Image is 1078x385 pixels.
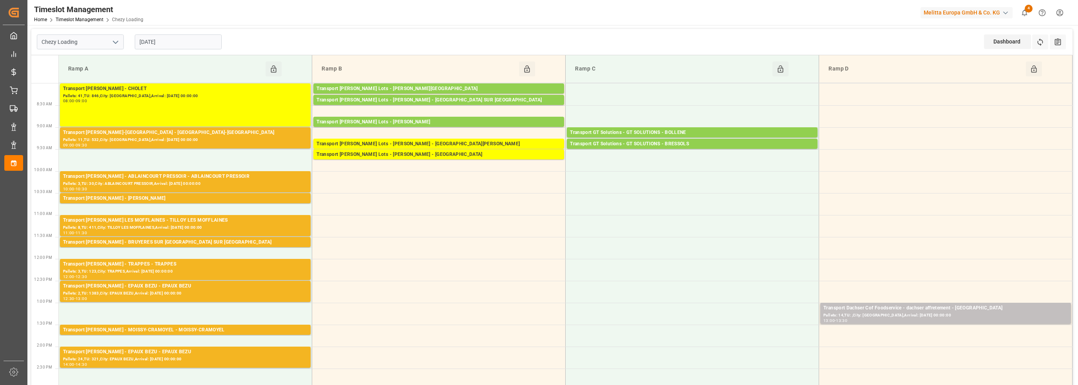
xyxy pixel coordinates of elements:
[63,239,307,246] div: Transport [PERSON_NAME] - BRUYERES SUR [GEOGRAPHIC_DATA] SUR [GEOGRAPHIC_DATA]
[74,363,76,366] div: -
[63,99,74,103] div: 08:00
[63,202,307,209] div: Pallets: 1,TU: 9,City: [GEOGRAPHIC_DATA],Arrival: [DATE] 00:00:00
[74,275,76,278] div: -
[984,34,1031,49] div: Dashboard
[63,217,307,224] div: Transport [PERSON_NAME] LES MOFFLAINES - TILLOY LES MOFFLAINES
[135,34,222,49] input: DD-MM-YYYY
[570,129,814,137] div: Transport GT Solutions - GT SOLUTIONS - BOLLENE
[34,17,47,22] a: Home
[37,124,52,128] span: 9:00 AM
[63,268,307,275] div: Pallets: 3,TU: 123,City: TRAPPES,Arrival: [DATE] 00:00:00
[74,297,76,300] div: -
[76,363,87,366] div: 14:30
[76,297,87,300] div: 13:00
[317,85,561,93] div: Transport [PERSON_NAME] Lots - [PERSON_NAME][GEOGRAPHIC_DATA]
[34,255,52,260] span: 12:00 PM
[74,99,76,103] div: -
[34,190,52,194] span: 10:30 AM
[74,187,76,191] div: -
[823,304,1068,312] div: Transport Dachser Cof Foodservice - dachser affretement - [GEOGRAPHIC_DATA]
[34,4,143,15] div: Timeslot Management
[317,159,561,165] div: Pallets: ,TU: 574,City: [GEOGRAPHIC_DATA],Arrival: [DATE] 00:00:00
[63,173,307,181] div: Transport [PERSON_NAME] - ABLAINCOURT PRESSOIR - ABLAINCOURT PRESSOIR
[63,85,307,93] div: Transport [PERSON_NAME] - CHOLET
[63,195,307,202] div: Transport [PERSON_NAME] - [PERSON_NAME]
[921,7,1013,18] div: Melitta Europa GmbH & Co. KG
[76,231,87,235] div: 11:30
[317,93,561,99] div: Pallets: ,TU: 56,City: [GEOGRAPHIC_DATA],Arrival: [DATE] 00:00:00
[76,99,87,103] div: 09:00
[570,137,814,143] div: Pallets: 2,TU: ,City: BOLLENE,Arrival: [DATE] 00:00:00
[836,319,847,322] div: 13:30
[317,126,561,133] div: Pallets: 18,TU: 772,City: CARQUEFOU,Arrival: [DATE] 00:00:00
[37,299,52,304] span: 1:00 PM
[823,319,835,322] div: 13:00
[37,102,52,106] span: 8:30 AM
[63,246,307,253] div: Pallets: ,TU: 116,City: [GEOGRAPHIC_DATA],Arrival: [DATE] 00:00:00
[34,277,52,282] span: 12:30 PM
[1025,5,1033,13] span: 4
[63,181,307,187] div: Pallets: 3,TU: 30,City: ABLAINCOURT PRESSOIR,Arrival: [DATE] 00:00:00
[34,168,52,172] span: 10:00 AM
[63,231,74,235] div: 11:00
[37,34,124,49] input: Type to search/select
[63,93,307,99] div: Pallets: 41,TU: 846,City: [GEOGRAPHIC_DATA],Arrival: [DATE] 00:00:00
[37,321,52,325] span: 1:30 PM
[63,282,307,290] div: Transport [PERSON_NAME] - EPAUX BEZU - EPAUX BEZU
[76,143,87,147] div: 09:30
[63,348,307,356] div: Transport [PERSON_NAME] - EPAUX BEZU - EPAUX BEZU
[570,148,814,155] div: Pallets: 1,TU: 84,City: BRESSOLS,Arrival: [DATE] 00:00:00
[317,104,561,111] div: Pallets: 1,TU: 5,City: [GEOGRAPHIC_DATA],Arrival: [DATE] 00:00:00
[63,187,74,191] div: 10:00
[63,137,307,143] div: Pallets: 11,TU: 532,City: [GEOGRAPHIC_DATA],Arrival: [DATE] 00:00:00
[825,61,1026,76] div: Ramp D
[1033,4,1051,22] button: Help Center
[76,187,87,191] div: 10:30
[34,211,52,216] span: 11:00 AM
[823,312,1068,319] div: Pallets: 14,TU: ,City: [GEOGRAPHIC_DATA],Arrival: [DATE] 00:00:00
[65,61,266,76] div: Ramp A
[921,5,1016,20] button: Melitta Europa GmbH & Co. KG
[317,118,561,126] div: Transport [PERSON_NAME] Lots - [PERSON_NAME]
[572,61,772,76] div: Ramp C
[34,233,52,238] span: 11:30 AM
[63,334,307,341] div: Pallets: 2,TU: ,City: MOISSY-CRAMOYEL,Arrival: [DATE] 00:00:00
[63,224,307,231] div: Pallets: 8,TU: 411,City: TILLOY LES MOFFLAINES,Arrival: [DATE] 00:00:00
[37,365,52,369] span: 2:30 PM
[63,326,307,334] div: Transport [PERSON_NAME] - MOISSY-CRAMOYEL - MOISSY-CRAMOYEL
[63,290,307,297] div: Pallets: 2,TU: 1383,City: EPAUX BEZU,Arrival: [DATE] 00:00:00
[63,143,74,147] div: 09:00
[63,297,74,300] div: 12:30
[63,356,307,363] div: Pallets: 24,TU: 321,City: EPAUX BEZU,Arrival: [DATE] 00:00:00
[317,148,561,155] div: Pallets: ,TU: 120,City: [GEOGRAPHIC_DATA][PERSON_NAME],Arrival: [DATE] 00:00:00
[76,275,87,278] div: 12:30
[317,140,561,148] div: Transport [PERSON_NAME] Lots - [PERSON_NAME] - [GEOGRAPHIC_DATA][PERSON_NAME]
[835,319,836,322] div: -
[317,96,561,104] div: Transport [PERSON_NAME] Lots - [PERSON_NAME] - [GEOGRAPHIC_DATA] SUR [GEOGRAPHIC_DATA]
[63,275,74,278] div: 12:00
[63,129,307,137] div: Transport [PERSON_NAME]-[GEOGRAPHIC_DATA] - [GEOGRAPHIC_DATA]-[GEOGRAPHIC_DATA]
[37,146,52,150] span: 9:30 AM
[317,151,561,159] div: Transport [PERSON_NAME] Lots - [PERSON_NAME] - [GEOGRAPHIC_DATA]
[37,343,52,347] span: 2:00 PM
[570,140,814,148] div: Transport GT Solutions - GT SOLUTIONS - BRESSOLS
[63,363,74,366] div: 14:00
[318,61,519,76] div: Ramp B
[74,231,76,235] div: -
[63,260,307,268] div: Transport [PERSON_NAME] - TRAPPES - TRAPPES
[109,36,121,48] button: open menu
[74,143,76,147] div: -
[56,17,103,22] a: Timeslot Management
[1016,4,1033,22] button: show 4 new notifications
